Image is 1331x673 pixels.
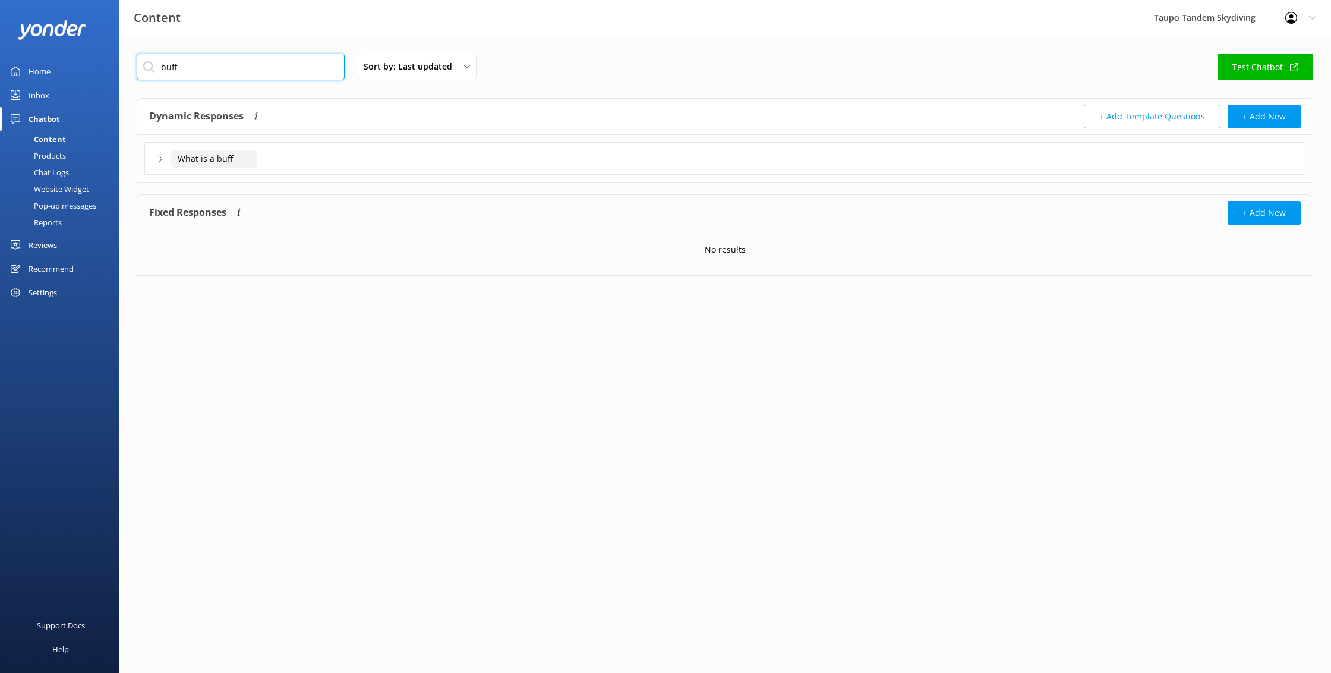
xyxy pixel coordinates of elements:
div: Products [7,147,66,164]
div: Help [52,637,69,661]
a: Reports [7,214,119,231]
a: Test Chatbot [1218,54,1313,80]
div: Content [7,131,66,147]
a: Products [7,147,119,164]
h3: Content [134,8,181,27]
a: Pop-up messages [7,197,119,214]
div: Chatbot [29,107,60,131]
div: Pop-up messages [7,197,96,214]
button: + Add New [1228,105,1301,128]
h4: Dynamic Responses [149,105,244,128]
div: Inbox [29,83,49,107]
a: Website Widget [7,181,119,197]
div: Recommend [29,257,74,281]
input: Search all Chatbot Content [137,54,345,80]
p: No results [705,243,746,256]
div: Support Docs [37,614,85,637]
h4: Fixed Responses [149,201,226,225]
a: Content [7,131,119,147]
div: Chat Logs [7,164,69,181]
div: Reviews [29,233,57,257]
div: Website Widget [7,181,89,197]
button: + Add New [1228,201,1301,225]
button: + Add Template Questions [1084,105,1220,128]
span: Sort by: Last updated [364,60,459,73]
div: Reports [7,214,62,231]
a: Chat Logs [7,164,119,181]
img: yonder-white-logo.png [18,20,86,40]
div: Settings [29,281,57,304]
div: Home [29,59,51,83]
